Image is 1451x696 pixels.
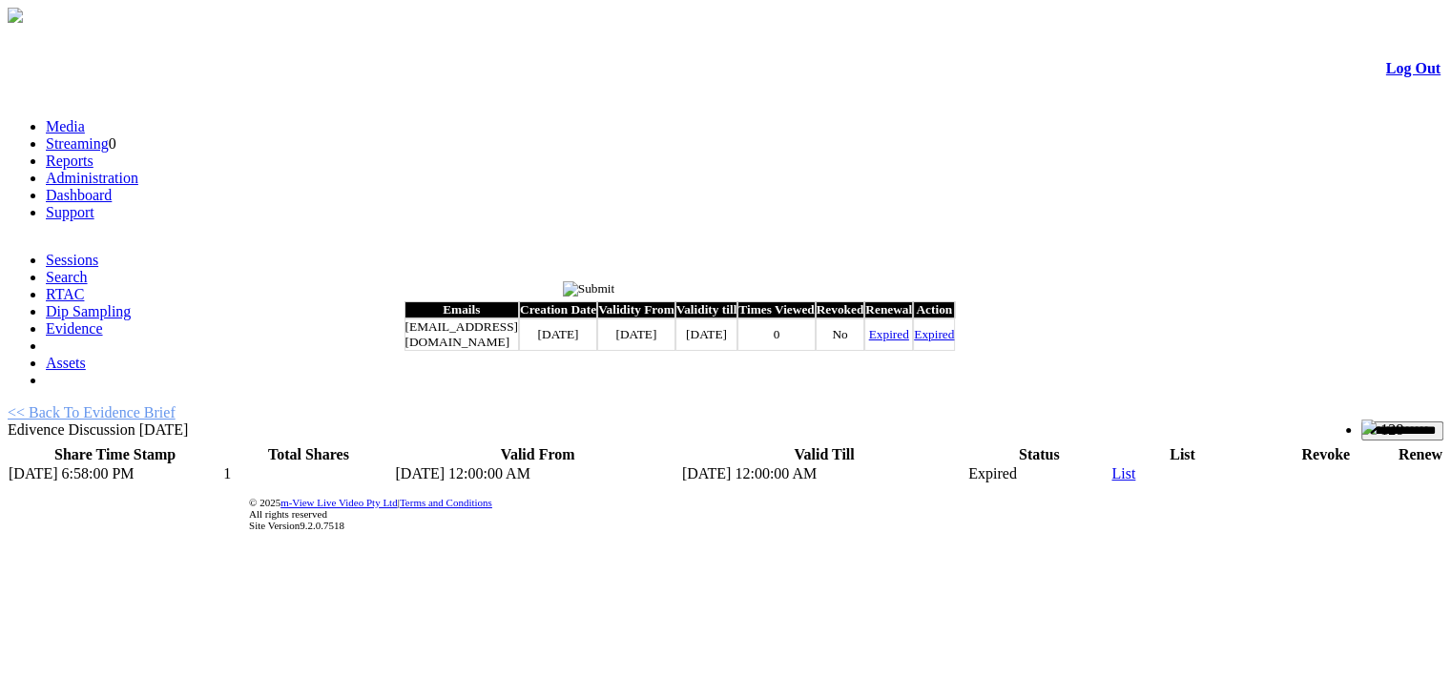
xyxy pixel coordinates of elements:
[864,301,913,318] th: Renewal
[737,301,815,318] th: Times Viewed
[675,318,738,351] td: [DATE]
[404,301,519,318] th: Emails
[913,301,955,318] th: Action
[519,301,597,318] th: Creation Date
[675,301,738,318] th: Validity till
[869,327,909,341] a: Expired
[400,281,559,297] span: List of Shared Evidence Brief
[816,301,865,318] th: Revoked
[737,318,815,351] td: 0
[914,327,954,341] a: Expired
[597,318,675,351] td: [DATE]
[816,318,865,351] td: No
[404,318,519,351] td: [EMAIL_ADDRESS][DOMAIN_NAME]
[597,301,675,318] th: Validity From
[563,281,615,297] input: Submit
[519,318,597,351] td: [DATE]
